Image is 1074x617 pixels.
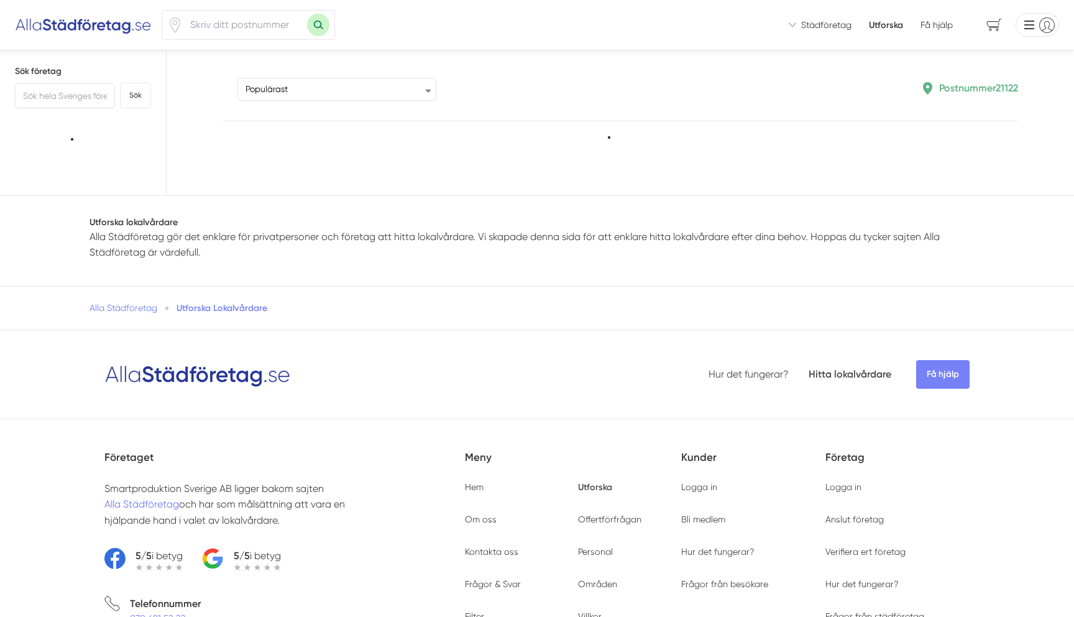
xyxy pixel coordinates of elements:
a: Utforska [869,19,903,31]
a: Utforska Lokalvårdare [177,302,267,313]
p: Telefonnummer [130,596,201,611]
button: Sök med postnummer [307,14,329,36]
h5: Meny [465,449,681,481]
a: Frågor & Svar [465,579,521,589]
span: Få hjälp [920,19,953,31]
span: » [165,302,169,314]
a: Kontakta oss [465,547,518,557]
a: Frågor från besökare [681,579,768,589]
a: Anslut företag [825,514,884,524]
strong: 5/5 [135,550,152,562]
a: Utforska [578,481,612,493]
a: Om oss [465,514,497,524]
h5: Sök företag [15,65,151,78]
a: Bli medlem [681,514,725,524]
svg: Pin / Karta [167,17,183,33]
h5: Företaget [104,449,465,481]
a: Alla Städföretag [104,498,179,510]
h5: Kunder [681,449,825,481]
button: Sök [120,83,151,108]
a: Områden [578,579,617,589]
input: Sök hela Sveriges företag här... [15,83,115,108]
a: Hitta lokalvårdare [809,368,891,380]
p: i betyg [234,548,281,564]
span: Klicka för att använda din position. [167,17,183,33]
p: i betyg [135,548,183,564]
a: Logga in [681,482,717,492]
a: Hur det fungerar? [681,547,755,557]
a: Verifiera ert företag [825,547,906,557]
span: Städföretag [801,19,851,31]
img: Alla Städföretag [15,15,152,35]
input: Skriv ditt postnummer [183,11,307,39]
p: Alla Städföretag gör det enklare för privatpersoner och företag att hitta lokalvårdare. Vi skapad... [89,229,984,261]
a: 5/5i betyg [104,548,183,571]
a: 5/5i betyg [203,548,281,571]
nav: Breadcrumb [89,302,984,314]
span: Få hjälp [916,360,970,389]
p: Smartproduktion Sverige AB ligger bakom sajten och har som målsättning att vara en hjälpande hand... [104,481,383,528]
h1: Utforska lokalvårdare [89,216,984,228]
a: Logga in [825,482,861,492]
a: Alla Städföretag [89,303,157,313]
strong: 5/5 [234,550,250,562]
svg: Telefon [104,596,120,611]
img: Logotyp Alla Städföretag [104,361,291,388]
p: Postnummer 21122 [939,80,1018,96]
span: navigation-cart [978,14,1011,36]
a: Hur det fungerar? [709,368,789,380]
a: Personal [578,547,613,557]
h5: Företag [825,449,970,481]
a: Offertförfrågan [578,514,641,524]
a: Hur det fungerar? [825,579,899,589]
a: Hem [465,482,484,492]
